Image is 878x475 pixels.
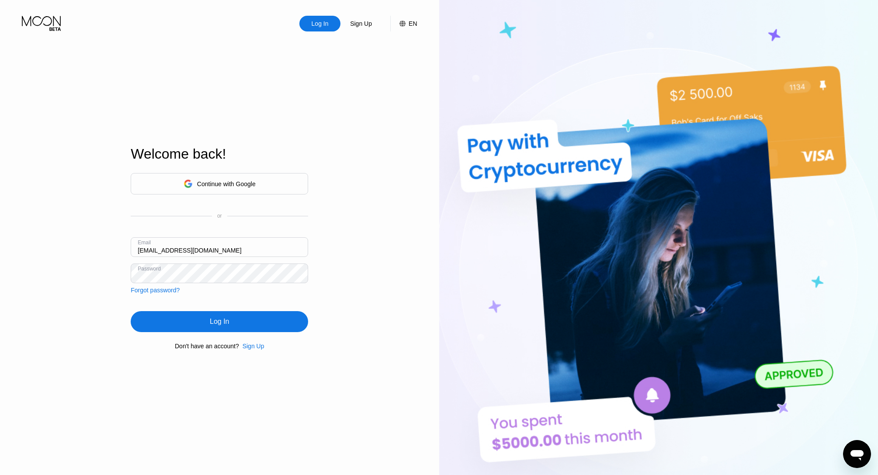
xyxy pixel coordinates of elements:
[131,311,308,332] div: Log In
[390,16,417,31] div: EN
[131,287,180,294] div: Forgot password?
[175,343,239,350] div: Don't have an account?
[239,343,264,350] div: Sign Up
[311,19,330,28] div: Log In
[340,16,382,31] div: Sign Up
[217,213,222,219] div: or
[210,317,229,326] div: Log In
[843,440,871,468] iframe: Button to launch messaging window
[138,266,161,272] div: Password
[409,20,417,27] div: EN
[243,343,264,350] div: Sign Up
[131,173,308,194] div: Continue with Google
[299,16,340,31] div: Log In
[131,146,308,162] div: Welcome back!
[138,239,151,246] div: Email
[197,180,256,187] div: Continue with Google
[349,19,373,28] div: Sign Up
